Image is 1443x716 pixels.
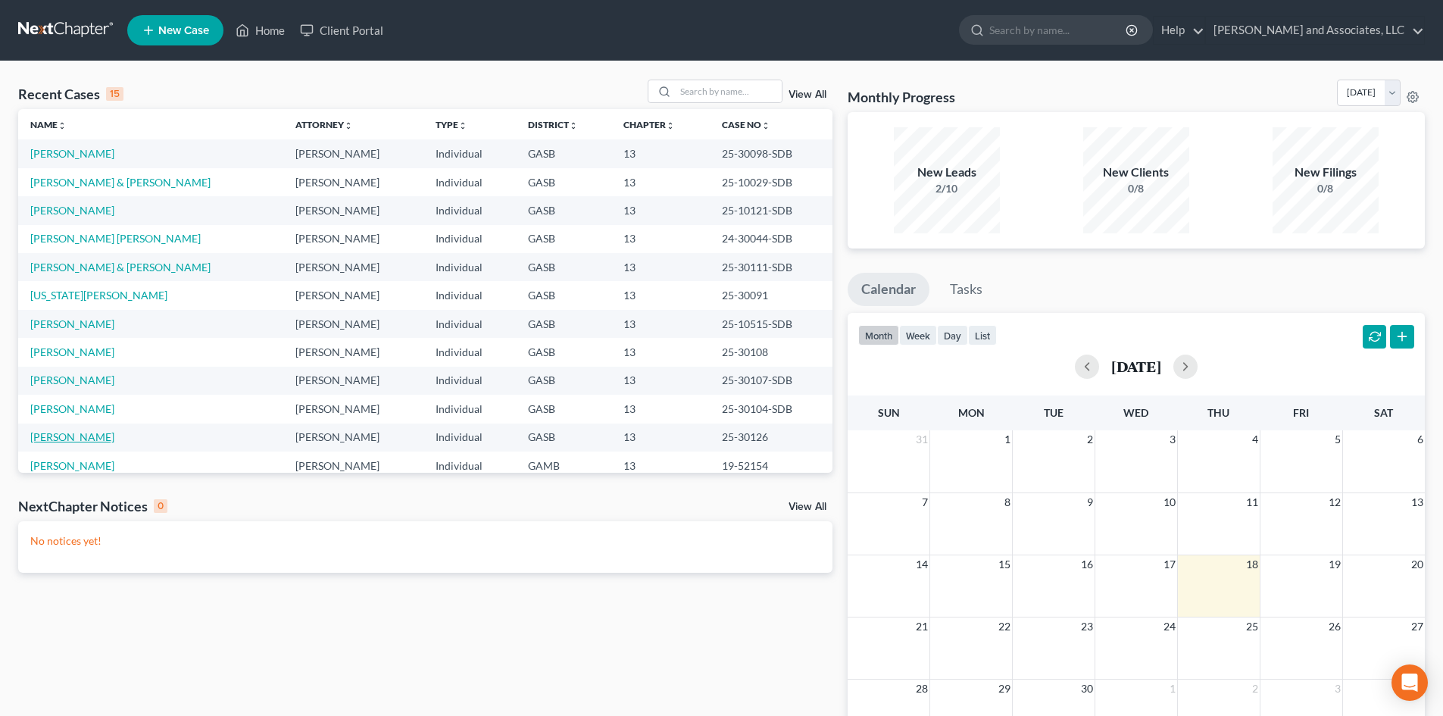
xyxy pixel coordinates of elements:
td: Individual [423,424,516,452]
a: [PERSON_NAME] [30,147,114,160]
td: GASB [516,338,612,366]
a: [PERSON_NAME] & [PERSON_NAME] [30,176,211,189]
span: Sun [878,406,900,419]
a: [PERSON_NAME] [30,204,114,217]
a: [PERSON_NAME] [30,317,114,330]
span: 17 [1162,555,1177,574]
td: GASB [516,225,612,253]
span: 22 [997,618,1012,636]
button: list [968,325,997,345]
span: 11 [1245,493,1260,511]
i: unfold_more [344,121,353,130]
td: 13 [611,310,710,338]
a: Home [228,17,292,44]
span: 5 [1333,430,1342,449]
td: Individual [423,310,516,338]
td: 25-30098-SDB [710,139,832,167]
td: [PERSON_NAME] [283,225,423,253]
a: Client Portal [292,17,391,44]
td: GASB [516,281,612,309]
td: [PERSON_NAME] [283,168,423,196]
td: [PERSON_NAME] [283,196,423,224]
td: 13 [611,225,710,253]
span: 14 [914,555,929,574]
span: 29 [997,680,1012,698]
td: 13 [611,395,710,423]
a: [PERSON_NAME] [30,374,114,386]
td: Individual [423,196,516,224]
div: 0/8 [1083,181,1189,196]
span: 4 [1251,430,1260,449]
span: New Case [158,25,209,36]
td: 13 [611,196,710,224]
a: [US_STATE][PERSON_NAME] [30,289,167,302]
a: Attorneyunfold_more [295,119,353,130]
div: 15 [106,87,123,101]
td: Individual [423,225,516,253]
span: Fri [1293,406,1309,419]
button: month [858,325,899,345]
td: Individual [423,168,516,196]
span: 3 [1333,680,1342,698]
td: GASB [516,139,612,167]
td: [PERSON_NAME] [283,367,423,395]
span: 13 [1410,493,1425,511]
span: 2 [1251,680,1260,698]
span: 28 [914,680,929,698]
td: GASB [516,395,612,423]
td: 25-30104-SDB [710,395,832,423]
td: GASB [516,168,612,196]
td: 13 [611,168,710,196]
a: Calendar [848,273,929,306]
span: 15 [997,555,1012,574]
td: GAMB [516,452,612,480]
td: 25-10515-SDB [710,310,832,338]
a: [PERSON_NAME] and Associates, LLC [1206,17,1424,44]
i: unfold_more [761,121,770,130]
td: 25-30111-SDB [710,253,832,281]
td: 25-10121-SDB [710,196,832,224]
span: 3 [1168,430,1177,449]
span: 18 [1245,555,1260,574]
span: 12 [1327,493,1342,511]
a: [PERSON_NAME] [30,459,114,472]
i: unfold_more [569,121,578,130]
div: 0/8 [1273,181,1379,196]
span: 24 [1162,618,1177,636]
input: Search by name... [676,80,782,102]
a: [PERSON_NAME] [30,402,114,415]
span: 25 [1245,618,1260,636]
td: 25-30091 [710,281,832,309]
div: NextChapter Notices [18,497,167,515]
td: Individual [423,367,516,395]
td: Individual [423,452,516,480]
td: 13 [611,139,710,167]
td: [PERSON_NAME] [283,281,423,309]
span: 1 [1003,430,1012,449]
i: unfold_more [666,121,675,130]
td: GASB [516,424,612,452]
td: [PERSON_NAME] [283,310,423,338]
td: 25-10029-SDB [710,168,832,196]
a: [PERSON_NAME] [PERSON_NAME] [30,232,201,245]
span: 7 [920,493,929,511]
input: Search by name... [989,16,1128,44]
i: unfold_more [58,121,67,130]
span: 10 [1162,493,1177,511]
td: Individual [423,395,516,423]
span: 9 [1085,493,1095,511]
a: Help [1154,17,1204,44]
div: New Clients [1083,164,1189,181]
span: Mon [958,406,985,419]
span: 6 [1416,430,1425,449]
div: New Filings [1273,164,1379,181]
a: [PERSON_NAME] [30,430,114,443]
td: [PERSON_NAME] [283,139,423,167]
td: 13 [611,281,710,309]
td: 24-30044-SDB [710,225,832,253]
span: 2 [1085,430,1095,449]
td: 13 [611,253,710,281]
span: 8 [1003,493,1012,511]
td: Individual [423,338,516,366]
span: Tue [1044,406,1064,419]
